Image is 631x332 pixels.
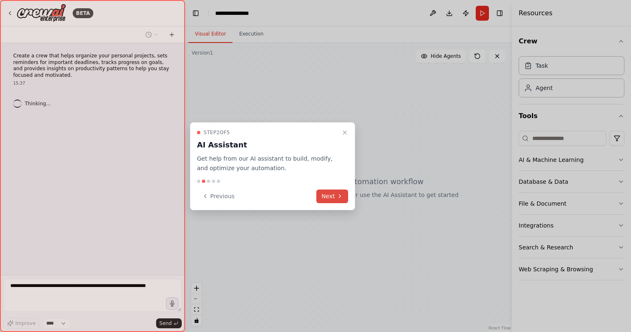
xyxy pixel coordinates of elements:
[340,128,350,138] button: Close walkthrough
[197,139,338,151] h3: AI Assistant
[197,190,240,203] button: Previous
[316,190,348,203] button: Next
[204,129,230,136] span: Step 2 of 5
[190,7,202,19] button: Hide left sidebar
[197,154,338,173] p: Get help from our AI assistant to build, modify, and optimize your automation.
